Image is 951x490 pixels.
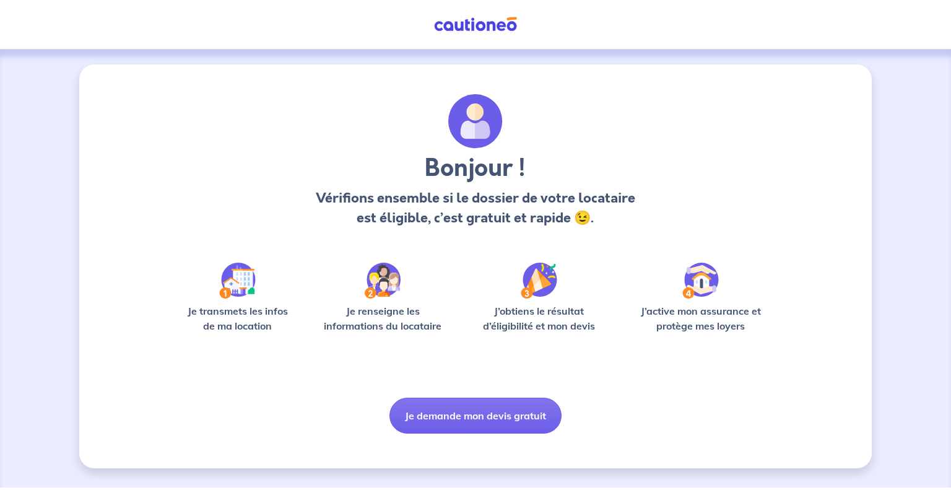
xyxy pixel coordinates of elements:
img: Cautioneo [429,17,522,32]
img: archivate [448,94,503,149]
p: Vérifions ensemble si le dossier de votre locataire est éligible, c’est gratuit et rapide 😉. [312,188,638,228]
img: /static/90a569abe86eec82015bcaae536bd8e6/Step-1.svg [219,263,256,299]
button: Je demande mon devis gratuit [389,398,562,434]
h3: Bonjour ! [312,154,638,183]
img: /static/c0a346edaed446bb123850d2d04ad552/Step-2.svg [365,263,401,299]
img: /static/f3e743aab9439237c3e2196e4328bba9/Step-3.svg [521,263,557,299]
p: Je transmets les infos de ma location [178,304,297,333]
p: J’obtiens le résultat d’éligibilité et mon devis [469,304,609,333]
img: /static/bfff1cf634d835d9112899e6a3df1a5d/Step-4.svg [682,263,719,299]
p: Je renseigne les informations du locataire [316,304,449,333]
p: J’active mon assurance et protège mes loyers [628,304,773,333]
